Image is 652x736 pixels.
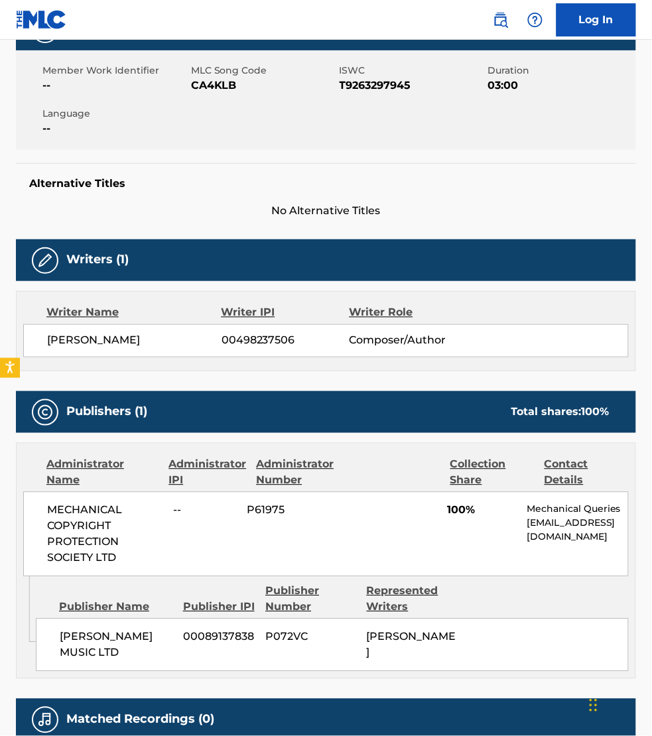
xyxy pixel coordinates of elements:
span: 100 % [582,406,610,418]
span: 100% [447,503,517,519]
h5: Alternative Titles [29,177,623,190]
img: help [527,12,543,28]
span: P61975 [247,503,334,519]
img: Writers [37,253,53,269]
span: -- [173,503,237,519]
span: [PERSON_NAME] MUSIC LTD [60,629,173,661]
div: Publisher Number [265,583,356,615]
div: Publisher IPI [183,599,256,615]
img: MLC Logo [16,10,67,29]
h5: Writers (1) [66,253,129,268]
span: T9263297945 [340,78,485,93]
div: Drag [590,686,598,725]
div: Represented Writers [367,583,458,615]
span: 03:00 [488,78,633,93]
a: Log In [556,3,636,36]
img: Matched Recordings [37,712,53,728]
span: CA4KLB [191,78,336,93]
span: Duration [488,64,633,78]
div: Publisher Name [59,599,173,615]
img: search [493,12,509,28]
span: 00498237506 [222,333,350,349]
span: -- [42,121,188,137]
div: Writer IPI [221,305,349,321]
div: Writer Name [46,305,221,321]
h5: Publishers (1) [66,404,147,420]
span: [PERSON_NAME] [367,631,456,659]
span: MECHANICAL COPYRIGHT PROTECTION SOCIETY LTD [47,503,163,566]
a: Public Search [488,7,514,33]
img: Publishers [37,404,53,420]
span: No Alternative Titles [16,204,636,219]
div: Administrator Name [46,457,159,489]
span: MLC Song Code [191,64,336,78]
span: Member Work Identifier [42,64,188,78]
div: Writer Role [350,305,466,321]
span: Composer/Author [350,333,466,349]
span: P072VC [266,629,357,645]
div: Administrator Number [256,457,340,489]
div: Collection Share [450,457,535,489]
span: [PERSON_NAME] [47,333,222,349]
p: Mechanical Queries [527,503,628,517]
span: 00089137838 [183,629,255,645]
span: ISWC [340,64,485,78]
div: Administrator IPI [168,457,246,489]
iframe: Chat Widget [586,672,652,736]
span: Language [42,107,188,121]
h5: Matched Recordings (0) [66,712,214,727]
p: [EMAIL_ADDRESS][DOMAIN_NAME] [527,517,628,544]
span: -- [42,78,188,93]
div: Total shares: [511,404,610,420]
div: Help [522,7,549,33]
div: Contact Details [545,457,629,489]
